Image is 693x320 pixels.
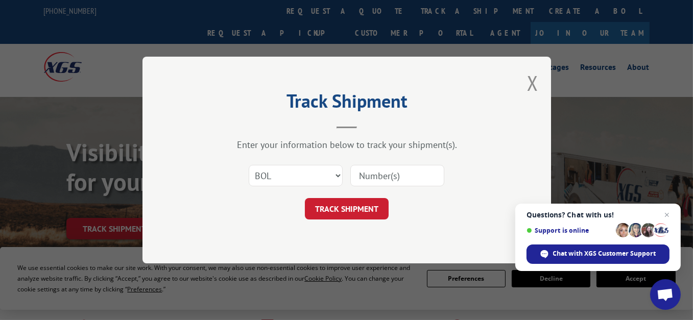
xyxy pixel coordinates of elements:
div: Enter your information below to track your shipment(s). [194,139,500,151]
span: Questions? Chat with us! [527,211,670,219]
input: Number(s) [350,165,444,186]
button: TRACK SHIPMENT [305,198,389,219]
div: Open chat [650,279,681,310]
button: Close modal [527,69,538,96]
span: Chat with XGS Customer Support [553,249,656,258]
span: Support is online [527,227,612,234]
h2: Track Shipment [194,94,500,113]
div: Chat with XGS Customer Support [527,244,670,264]
span: Close chat [661,209,673,221]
